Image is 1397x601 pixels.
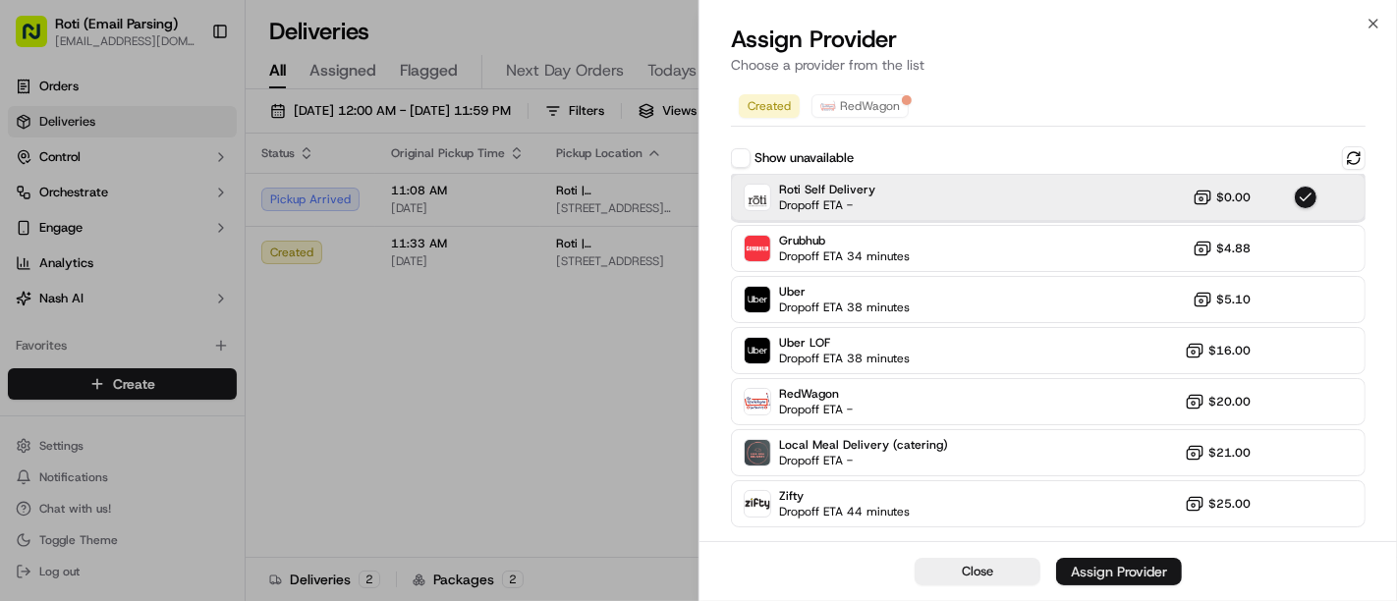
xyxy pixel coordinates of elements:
[1193,188,1251,207] button: $0.00
[1216,241,1251,256] span: $4.88
[840,98,900,114] span: RedWagon
[20,19,59,58] img: Nash
[1185,494,1251,514] button: $25.00
[39,284,150,303] span: Knowledge Base
[67,187,322,206] div: Start new chat
[158,276,323,311] a: 💻API Documentation
[20,78,358,109] p: Welcome 👋
[20,286,35,301] div: 📗
[12,276,158,311] a: 📗Knowledge Base
[196,332,238,347] span: Pylon
[915,558,1040,585] button: Close
[20,187,55,222] img: 1736555255976-a54dd68f-1ca7-489b-9aae-adbdc363a1c4
[811,94,909,118] button: RedWagon
[745,491,770,517] img: Zifty
[779,182,875,197] span: Roti Self Delivery
[67,206,249,222] div: We're available if you need us!
[779,453,917,468] span: Dropoff ETA -
[1185,392,1251,411] button: $20.00
[779,504,910,519] span: Dropoff ETA 44 minutes
[1208,496,1251,512] span: $25.00
[779,335,910,351] span: Uber LOF
[731,55,1366,75] p: Choose a provider from the list
[962,563,993,580] span: Close
[748,98,791,114] span: Created
[779,488,910,504] span: Zifty
[754,149,854,167] label: Show unavailable
[1056,558,1182,585] button: Assign Provider
[745,338,770,363] img: Uber LOF
[739,94,800,118] button: Created
[1208,394,1251,410] span: $20.00
[1185,341,1251,360] button: $16.00
[745,389,770,414] img: RedWagon
[166,286,182,301] div: 💻
[1216,292,1251,307] span: $5.10
[779,233,910,248] span: Grubhub
[779,386,853,402] span: RedWagon
[779,351,910,366] span: Dropoff ETA 38 minutes
[779,197,875,213] span: Dropoff ETA -
[779,437,948,453] span: Local Meal Delivery (catering)
[779,284,910,300] span: Uber
[731,24,1366,55] h2: Assign Provider
[779,300,910,315] span: Dropoff ETA 38 minutes
[745,185,770,210] img: Roti Self Delivery
[51,126,354,146] input: Got a question? Start typing here...
[139,331,238,347] a: Powered byPylon
[820,98,836,114] img: time_to_eat_nevada_logo
[1071,562,1167,581] div: Assign Provider
[186,284,315,303] span: API Documentation
[745,440,770,465] img: Local Meal Delivery (catering)
[1216,190,1251,205] span: $0.00
[1208,343,1251,358] span: $16.00
[334,192,358,216] button: Start new chat
[779,402,853,417] span: Dropoff ETA -
[1193,239,1251,258] button: $4.88
[1185,443,1251,463] button: $21.00
[745,236,770,261] img: Grubhub
[1208,445,1251,461] span: $21.00
[1193,290,1251,309] button: $5.10
[779,248,910,264] span: Dropoff ETA 34 minutes
[745,287,770,312] img: Uber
